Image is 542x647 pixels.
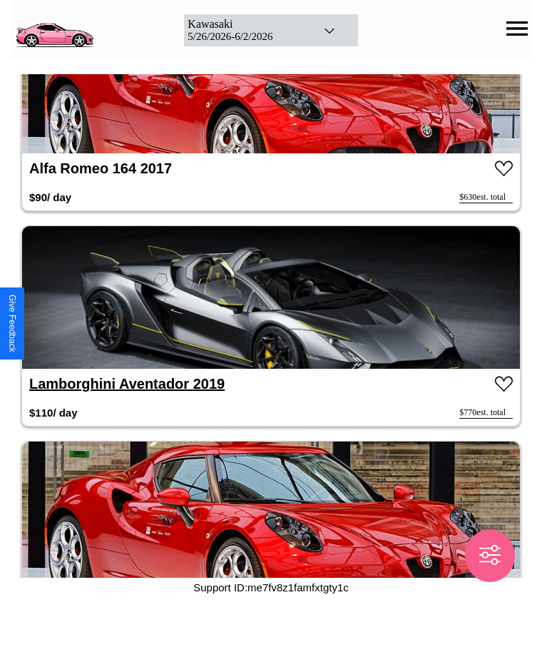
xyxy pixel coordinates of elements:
a: Lamborghini Aventador 2019 [29,376,225,392]
img: logo [11,7,98,50]
div: $ 630 est. total [459,192,513,203]
div: Kawasaki [188,18,304,31]
p: Support ID: me7fv8z1famfxtgty1c [193,578,349,597]
a: Alfa Romeo 164 2017 [29,161,172,176]
h3: $ 90 / day [29,184,71,210]
div: 5 / 26 / 2026 - 6 / 2 / 2026 [188,31,304,43]
div: $ 770 est. total [459,407,513,419]
h3: $ 110 / day [29,399,78,426]
div: Give Feedback [7,295,17,352]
